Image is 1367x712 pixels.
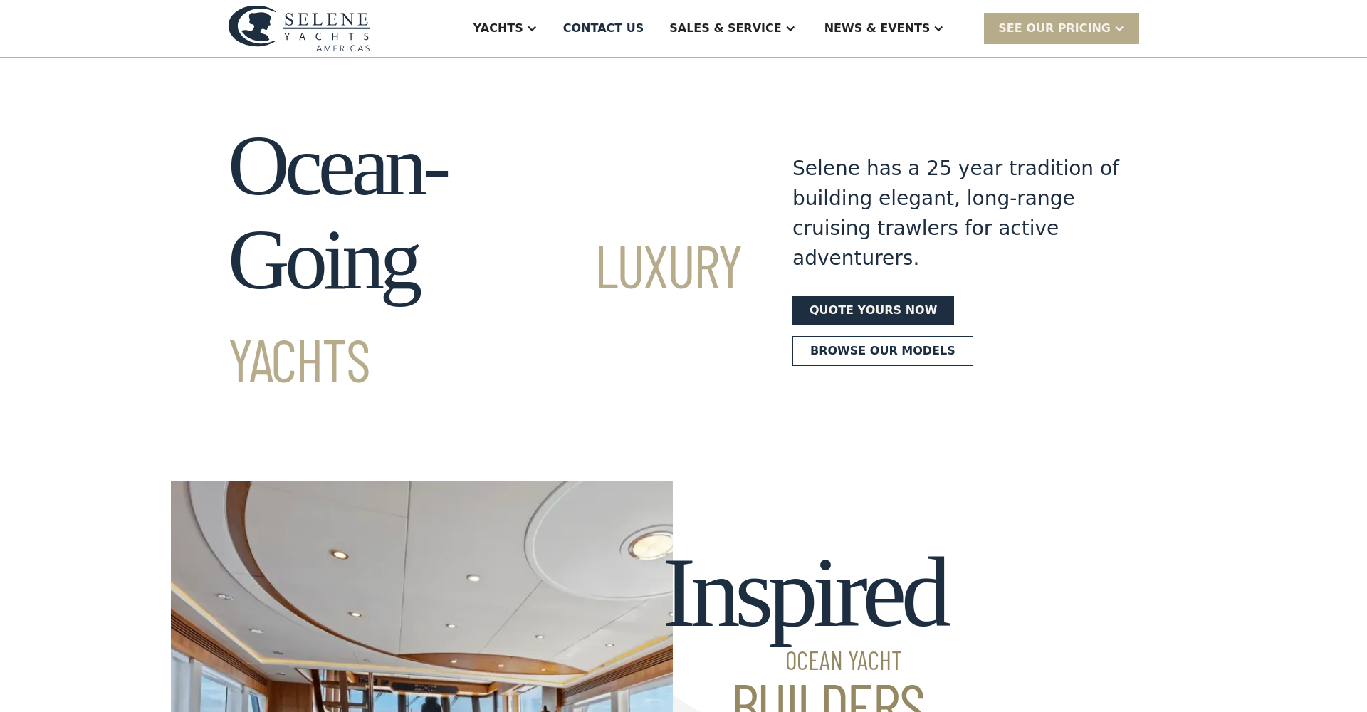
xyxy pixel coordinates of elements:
span: Ocean Yacht [663,647,946,673]
div: Contact US [563,20,644,37]
img: logo [228,5,370,51]
a: Quote yours now [792,296,954,325]
span: Luxury Yachts [228,229,741,394]
div: Selene has a 25 year tradition of building elegant, long-range cruising trawlers for active adven... [792,154,1120,273]
h1: Ocean-Going [228,119,741,401]
div: SEE Our Pricing [998,20,1111,37]
div: SEE Our Pricing [984,13,1139,43]
a: Browse our models [792,336,973,366]
div: Yachts [473,20,523,37]
div: Sales & Service [669,20,781,37]
div: News & EVENTS [824,20,931,37]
